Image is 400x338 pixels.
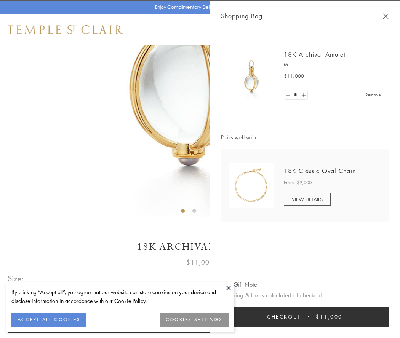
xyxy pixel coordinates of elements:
[284,179,312,187] span: From: $9,000
[284,72,304,80] span: $11,000
[229,53,274,99] img: 18K Archival Amulet
[221,280,257,289] button: Add Gift Note
[221,307,389,327] button: Checkout $11,000
[284,90,292,100] a: Set quantity to 0
[292,196,323,203] span: VIEW DETAILS
[284,61,381,69] p: M
[284,167,356,175] a: 18K Classic Oval Chain
[8,240,392,253] h1: 18K Archival Amulet
[11,288,229,305] div: By clicking “Accept all”, you agree that our website can store cookies on your device and disclos...
[221,133,389,142] span: Pairs well with
[11,313,86,327] button: ACCEPT ALL COOKIES
[299,90,307,100] a: Set quantity to 2
[8,25,123,34] img: Temple St. Clair
[155,3,242,11] p: Enjoy Complimentary Delivery & Returns
[267,312,301,321] span: Checkout
[221,290,389,300] p: Shipping & taxes calculated at checkout
[8,272,24,285] span: Size:
[160,313,229,327] button: COOKIES SETTINGS
[186,257,214,267] span: $11,000
[284,50,346,59] a: 18K Archival Amulet
[366,91,381,99] a: Remove
[229,163,274,208] img: N88865-OV18
[316,312,342,321] span: $11,000
[383,13,389,19] button: Close Shopping Bag
[284,193,331,206] a: VIEW DETAILS
[221,11,262,21] span: Shopping Bag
